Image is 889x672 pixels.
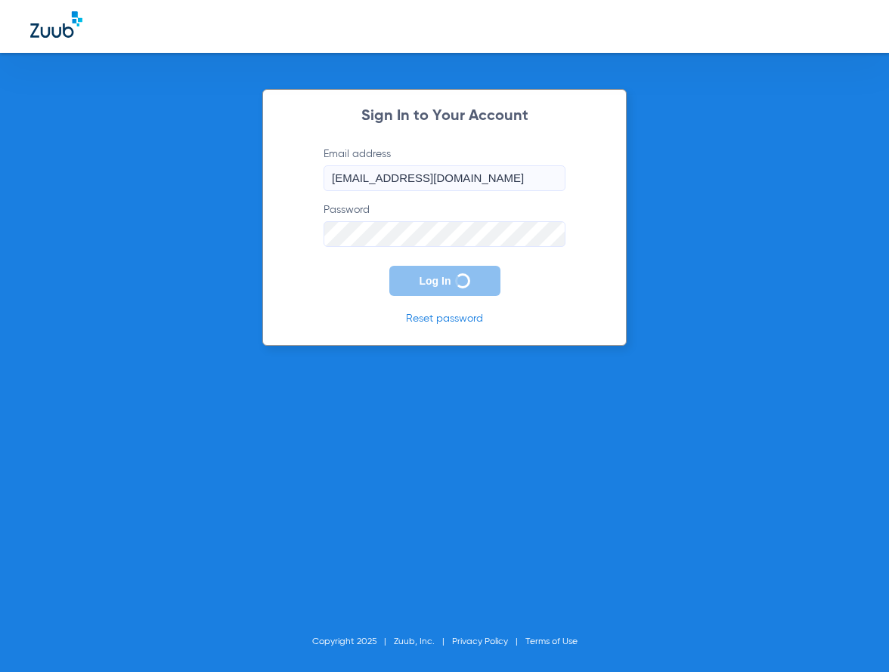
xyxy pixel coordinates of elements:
[312,634,394,649] li: Copyright 2025
[324,221,565,247] input: Password
[30,11,82,38] img: Zuub Logo
[420,275,451,287] span: Log In
[324,146,565,191] label: Email address
[525,637,578,646] a: Terms of Use
[452,637,508,646] a: Privacy Policy
[301,109,588,124] h2: Sign In to Your Account
[406,313,483,324] a: Reset password
[324,165,565,191] input: Email address
[324,202,565,247] label: Password
[813,600,889,672] iframe: Chat Widget
[394,634,452,649] li: Zuub, Inc.
[389,266,500,296] button: Log In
